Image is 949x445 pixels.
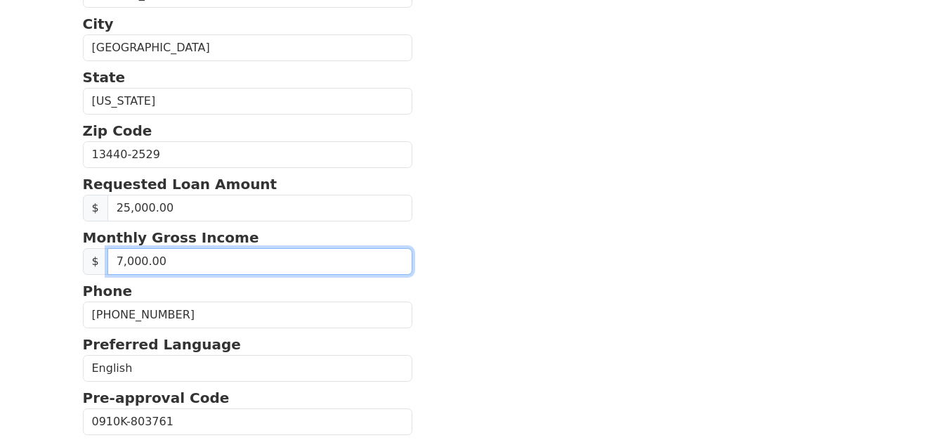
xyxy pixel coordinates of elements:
[83,141,413,168] input: Zip Code
[83,122,152,139] strong: Zip Code
[107,248,413,275] input: 0.00
[83,248,108,275] span: $
[83,408,413,435] input: Pre-approval Code
[83,195,108,221] span: $
[83,15,114,32] strong: City
[83,389,230,406] strong: Pre-approval Code
[83,69,126,86] strong: State
[83,176,277,193] strong: Requested Loan Amount
[107,195,413,221] input: Requested Loan Amount
[83,227,413,248] p: Monthly Gross Income
[83,302,413,328] input: Phone
[83,34,413,61] input: City
[83,283,132,299] strong: Phone
[83,336,241,353] strong: Preferred Language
